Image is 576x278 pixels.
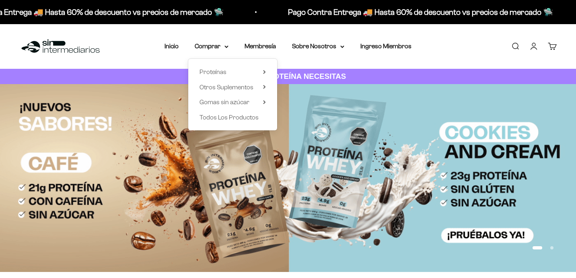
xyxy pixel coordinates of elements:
summary: Sobre Nosotros [292,41,344,51]
a: Ingreso Miembros [360,43,411,49]
a: Todos Los Productos [200,112,266,123]
summary: Otros Suplementos [200,82,266,93]
summary: Proteínas [200,67,266,77]
p: Pago Contra Entrega 🚚 Hasta 60% de descuento vs precios de mercado 🛸 [243,6,508,19]
a: Membresía [245,43,276,49]
span: Gomas sin azúcar [200,99,249,105]
span: Proteínas [200,68,226,75]
summary: Comprar [195,41,228,51]
strong: CUANTA PROTEÍNA NECESITAS [230,72,346,80]
a: Inicio [165,43,179,49]
span: Todos Los Productos [200,114,259,121]
span: Otros Suplementos [200,84,253,91]
summary: Gomas sin azúcar [200,97,266,107]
